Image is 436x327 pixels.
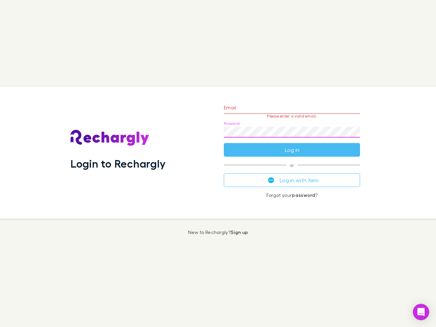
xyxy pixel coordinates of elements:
[413,304,429,320] div: Open Intercom Messenger
[224,143,360,157] button: Log in
[292,192,315,198] a: password
[71,130,150,146] img: Rechargly's Logo
[268,177,274,183] img: Xero's logo
[71,157,166,170] h1: Login to Rechargly
[224,114,360,119] p: Please enter a valid email.
[224,192,360,198] p: Forgot your ?
[188,230,248,235] p: New to Rechargly?
[231,229,248,235] a: Sign up
[224,173,360,187] button: Log in with Xero
[224,121,240,126] label: Password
